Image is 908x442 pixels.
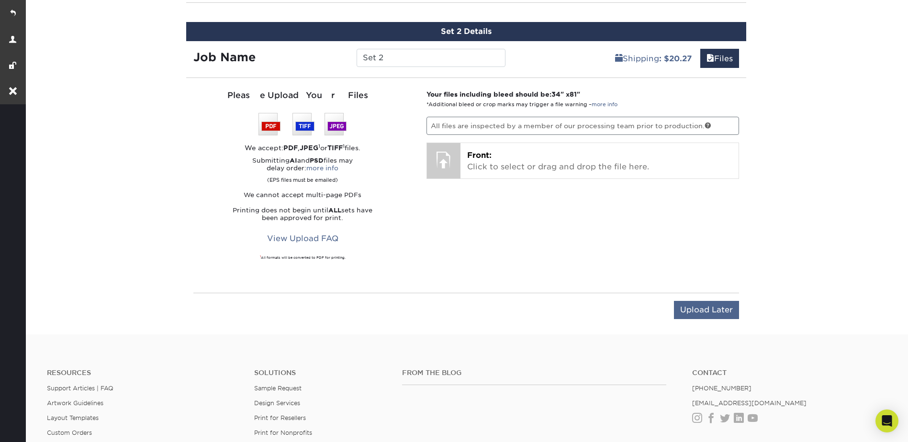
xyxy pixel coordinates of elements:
div: Please Upload Your Files [193,89,413,102]
a: Custom Orders [47,429,92,436]
span: Front: [467,151,492,160]
a: Files [700,49,739,68]
a: Artwork Guidelines [47,399,103,407]
sup: 1 [343,143,345,149]
b: : $20.27 [659,54,692,63]
sup: 1 [260,255,261,258]
a: more info [592,101,617,108]
small: (EPS files must be emailed) [267,172,338,184]
span: 81 [570,90,577,98]
p: Click to select or drag and drop the file here. [467,150,732,173]
strong: Your files including bleed should be: " x " [426,90,580,98]
strong: JPEG [300,144,318,152]
a: Layout Templates [47,414,99,421]
p: We cannot accept multi-page PDFs [193,191,413,199]
div: Open Intercom Messenger [875,409,898,432]
a: Design Services [254,399,300,407]
a: Print for Resellers [254,414,306,421]
strong: Job Name [193,50,256,64]
small: *Additional bleed or crop marks may trigger a file warning – [426,101,617,108]
span: 34 [551,90,560,98]
a: [PHONE_NUMBER] [692,385,751,392]
a: Sample Request [254,385,302,392]
h4: Solutions [254,369,388,377]
h4: From the Blog [402,369,666,377]
sup: 1 [318,143,320,149]
strong: PSD [310,157,324,164]
a: [EMAIL_ADDRESS][DOMAIN_NAME] [692,399,807,407]
a: Support Articles | FAQ [47,385,113,392]
a: Print for Nonprofits [254,429,312,436]
input: Enter a job name [357,49,505,67]
h4: Resources [47,369,240,377]
div: All formats will be converted to PDF for printing. [193,255,413,260]
input: Upload Later [674,301,739,319]
p: Submitting and files may delay order: [193,157,413,184]
a: Shipping: $20.27 [609,49,698,68]
strong: ALL [328,207,341,214]
div: Set 2 Details [186,22,746,41]
strong: PDF [283,144,298,152]
p: All files are inspected by a member of our processing team prior to production. [426,117,739,135]
p: Printing does not begin until sets have been approved for print. [193,207,413,222]
strong: TIFF [327,144,343,152]
span: shipping [615,54,623,63]
a: more info [306,165,338,172]
strong: AI [290,157,297,164]
img: We accept: PSD, TIFF, or JPEG (JPG) [258,113,347,135]
a: View Upload FAQ [261,230,345,248]
a: Contact [692,369,885,377]
span: files [706,54,714,63]
div: We accept: , or files. [193,143,413,153]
